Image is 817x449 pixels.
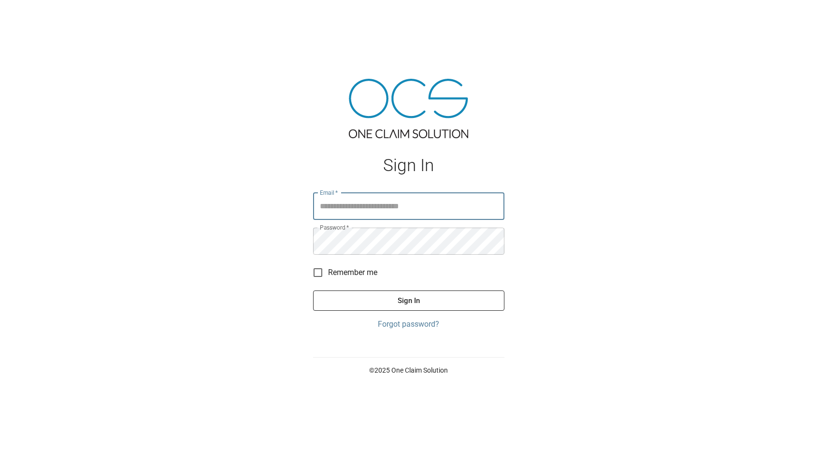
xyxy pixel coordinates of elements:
img: ocs-logo-white-transparent.png [12,6,50,25]
label: Password [320,223,349,232]
img: ocs-logo-tra.png [349,79,468,138]
label: Email [320,188,338,197]
span: Remember me [328,267,377,278]
p: © 2025 One Claim Solution [313,365,504,375]
h1: Sign In [313,156,504,175]
button: Sign In [313,290,504,311]
a: Forgot password? [313,319,504,330]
